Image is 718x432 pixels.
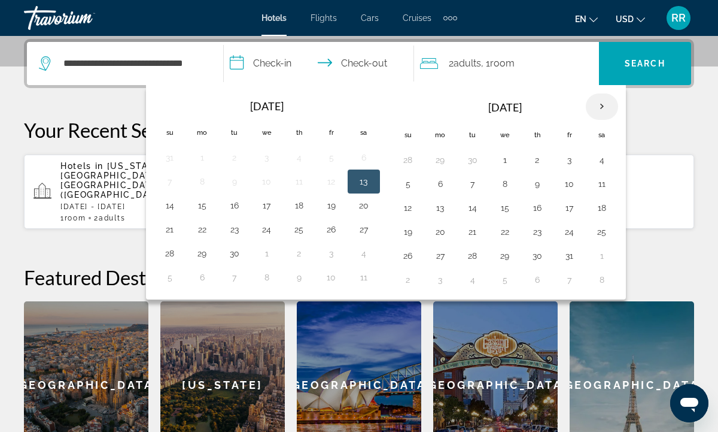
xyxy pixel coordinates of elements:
span: 2 [94,214,125,222]
button: Day 11 [592,176,611,192]
th: [DATE] [186,93,348,119]
button: Change currency [616,10,645,28]
button: Day 20 [354,197,373,214]
button: Day 3 [322,245,341,262]
button: Day 5 [160,269,180,286]
p: [DATE] - [DATE] [60,203,230,211]
span: 1 [60,214,86,222]
a: Hotels [261,13,287,23]
span: [US_STATE], [GEOGRAPHIC_DATA], [GEOGRAPHIC_DATA] ([GEOGRAPHIC_DATA]) [60,161,168,200]
button: Day 9 [225,173,244,190]
a: Flights [311,13,337,23]
span: 2 [449,55,481,72]
span: , 1 [481,55,515,72]
button: Hotels in [US_STATE], [GEOGRAPHIC_DATA], [GEOGRAPHIC_DATA] ([GEOGRAPHIC_DATA])[DATE] - [DATE]1Roo... [24,154,239,229]
span: USD [616,14,634,24]
a: Cars [361,13,379,23]
button: Day 7 [225,269,244,286]
button: Day 8 [495,176,515,192]
button: Day 15 [193,197,212,214]
span: Adults [454,58,481,69]
button: Day 8 [193,173,212,190]
button: Day 4 [290,149,309,166]
span: en [575,14,586,24]
button: Day 29 [431,152,450,168]
button: Day 1 [592,247,611,264]
button: Day 24 [257,221,276,238]
button: Day 26 [398,247,418,264]
span: Adults [99,214,125,222]
button: Day 8 [257,269,276,286]
button: Day 1 [495,152,515,168]
div: Search widget [27,42,691,85]
button: Day 9 [528,176,547,192]
span: Search [625,59,665,68]
button: Day 4 [463,271,482,288]
button: Day 10 [560,176,579,192]
button: Day 28 [398,152,418,168]
button: Day 29 [193,245,212,262]
button: Day 21 [160,221,180,238]
button: Day 30 [463,152,482,168]
button: Day 14 [463,200,482,216]
button: Check in and out dates [224,42,415,85]
button: Day 3 [560,152,579,168]
a: Travorium [24,2,144,34]
button: Day 2 [290,245,309,262]
button: Day 8 [592,271,611,288]
button: Day 5 [322,149,341,166]
button: Day 6 [193,269,212,286]
a: Cruises [403,13,431,23]
button: Day 7 [560,271,579,288]
button: Day 26 [322,221,341,238]
h2: Featured Destinations [24,265,694,289]
button: Day 20 [431,223,450,240]
button: Day 30 [528,247,547,264]
button: Day 18 [290,197,309,214]
button: Day 7 [160,173,180,190]
button: Day 22 [495,223,515,240]
p: Your Recent Searches [24,118,694,142]
button: Day 21 [463,223,482,240]
button: Day 27 [354,221,373,238]
button: Day 12 [398,200,418,216]
button: Day 5 [398,176,418,192]
button: Day 22 [193,221,212,238]
button: Extra navigation items [443,8,457,28]
button: Day 17 [560,200,579,216]
button: Day 30 [225,245,244,262]
button: Day 14 [160,197,180,214]
button: Day 3 [431,271,450,288]
button: Day 9 [290,269,309,286]
th: [DATE] [424,93,586,122]
button: Day 1 [257,245,276,262]
button: Day 2 [398,271,418,288]
button: Day 6 [354,149,373,166]
button: Day 5 [495,271,515,288]
button: Search [599,42,691,85]
button: Day 23 [225,221,244,238]
button: Day 10 [257,173,276,190]
button: Day 17 [257,197,276,214]
button: Day 4 [592,152,611,168]
button: Day 27 [431,247,450,264]
button: Day 16 [528,200,547,216]
button: Day 3 [257,149,276,166]
button: Day 31 [560,247,579,264]
button: Day 1 [193,149,212,166]
button: Day 28 [160,245,180,262]
button: Travelers: 2 adults, 0 children [414,42,599,85]
span: Room [490,58,515,69]
button: Day 16 [225,197,244,214]
button: Day 11 [354,269,373,286]
button: Change language [575,10,598,28]
button: Day 31 [160,149,180,166]
button: Day 18 [592,200,611,216]
button: Day 24 [560,223,579,240]
button: Day 28 [463,247,482,264]
button: Day 23 [528,223,547,240]
iframe: Button to launch messaging window [670,384,708,422]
